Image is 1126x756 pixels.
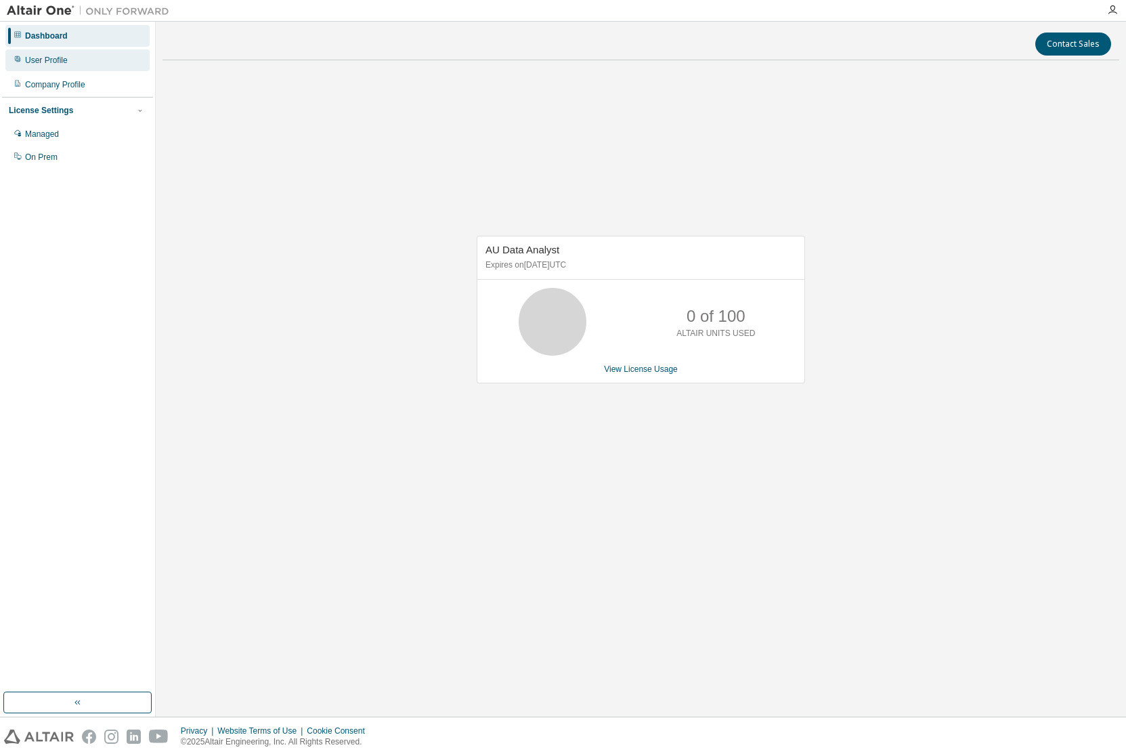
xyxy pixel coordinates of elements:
div: Website Terms of Use [217,726,307,736]
img: facebook.svg [82,730,96,744]
p: 0 of 100 [687,305,745,328]
img: Altair One [7,4,176,18]
div: User Profile [25,55,68,66]
a: View License Usage [604,364,678,374]
img: youtube.svg [149,730,169,744]
p: Expires on [DATE] UTC [485,259,793,271]
div: On Prem [25,152,58,163]
img: instagram.svg [104,730,118,744]
div: License Settings [9,105,73,116]
button: Contact Sales [1035,33,1111,56]
div: Dashboard [25,30,68,41]
div: Cookie Consent [307,726,372,736]
p: © 2025 Altair Engineering, Inc. All Rights Reserved. [181,736,373,748]
div: Privacy [181,726,217,736]
div: Managed [25,129,59,140]
img: linkedin.svg [127,730,141,744]
img: altair_logo.svg [4,730,74,744]
p: ALTAIR UNITS USED [676,328,755,339]
span: AU Data Analyst [485,244,559,255]
div: Company Profile [25,79,85,90]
